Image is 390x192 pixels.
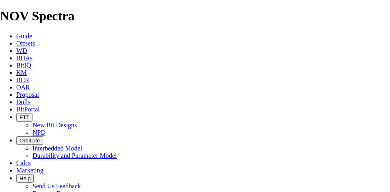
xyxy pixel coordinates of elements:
[32,183,81,190] a: Send Us Feedback
[16,47,27,54] a: WD
[32,129,45,136] a: NPD
[32,145,82,152] a: Interbedded Model
[32,152,117,159] a: Durability and Parameter Model
[16,159,31,166] a: Calcs
[32,122,77,129] a: New Bit Designs
[19,175,30,181] span: Help
[19,137,40,144] span: OrbitLite
[16,174,34,183] button: Help
[16,33,32,39] a: Guide
[16,84,30,91] a: OAR
[16,76,29,83] a: BCR
[16,69,27,76] a: KM
[16,40,35,47] a: Offsets
[16,113,32,122] button: FTT
[16,106,40,113] a: BitPortal
[16,136,43,145] button: OrbitLite
[19,114,29,120] span: FTT
[16,55,32,61] a: BHAs
[16,167,43,174] a: Marketing
[16,62,31,69] a: BitIQ
[16,91,39,98] a: Proposal
[16,98,30,105] a: Dulls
